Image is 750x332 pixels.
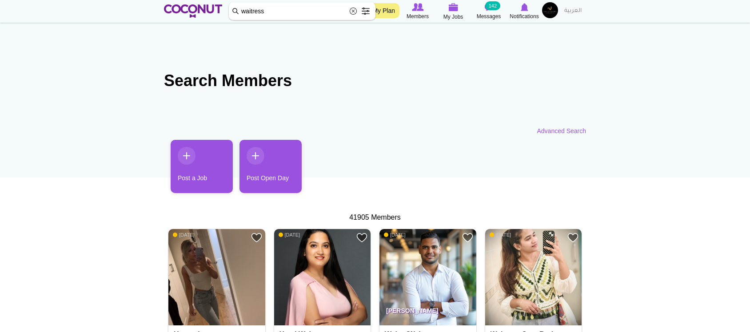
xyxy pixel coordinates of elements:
span: Members [407,12,429,21]
a: Add to Favourites [251,232,262,243]
img: Home [164,4,222,18]
span: [DATE] [384,232,406,238]
span: Notifications [510,12,539,21]
span: My Jobs [443,12,463,21]
img: My Jobs [448,3,458,11]
input: Search members by role or city [229,2,375,20]
a: Messages Messages 142 [471,2,507,21]
li: 1 / 2 [164,140,226,200]
a: My Plan [368,3,399,18]
span: [DATE] [173,232,195,238]
a: Add to Favourites [462,232,473,243]
a: Post Open Day [239,140,302,193]
h2: Search Members [164,70,586,91]
a: Post a Job [171,140,233,193]
a: Add to Favourites [567,232,578,243]
a: العربية [560,2,586,20]
a: My Jobs My Jobs [435,2,471,21]
div: 41905 Members [164,213,586,223]
li: 2 / 2 [233,140,295,200]
img: Notifications [521,3,528,11]
p: [PERSON_NAME] [379,300,476,325]
span: Messages [477,12,501,21]
small: 142 [485,1,500,10]
span: [DATE] [279,232,300,238]
img: Browse Members [412,3,423,11]
a: Browse Members Members [400,2,435,21]
img: Messages [484,3,493,11]
span: [DATE] [490,232,511,238]
a: Advanced Search [537,126,586,135]
a: Notifications Notifications [507,2,542,21]
a: Add to Favourites [356,232,367,243]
